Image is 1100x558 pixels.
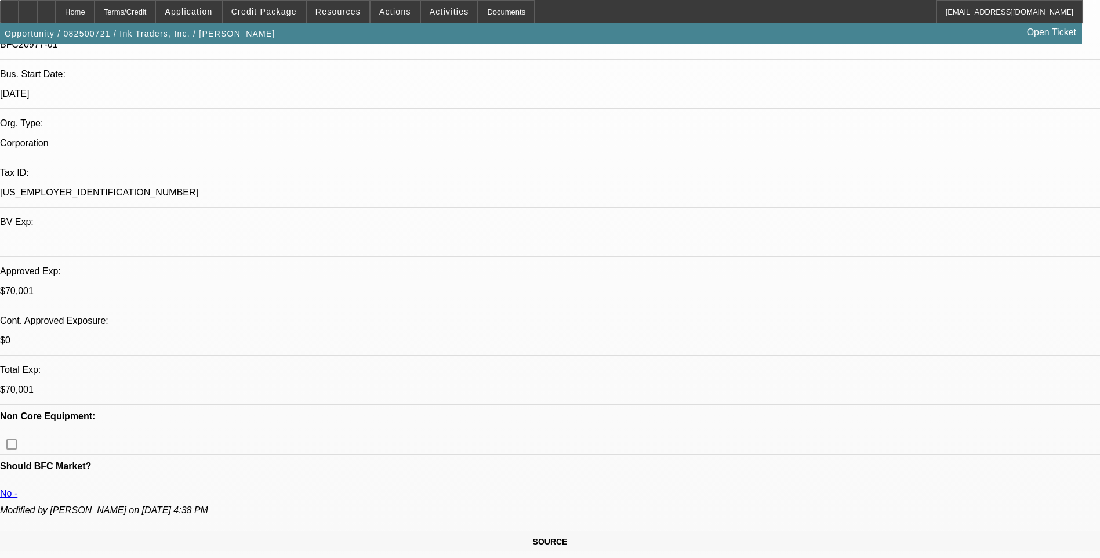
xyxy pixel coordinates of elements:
button: Activities [421,1,478,23]
span: Actions [379,7,411,16]
a: Open Ticket [1022,23,1081,42]
button: Application [156,1,221,23]
span: Application [165,7,212,16]
span: SOURCE [533,537,568,546]
span: Resources [315,7,361,16]
button: Credit Package [223,1,306,23]
button: Actions [371,1,420,23]
span: Activities [430,7,469,16]
span: Credit Package [231,7,297,16]
span: Opportunity / 082500721 / Ink Traders, Inc. / [PERSON_NAME] [5,29,275,38]
button: Resources [307,1,369,23]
